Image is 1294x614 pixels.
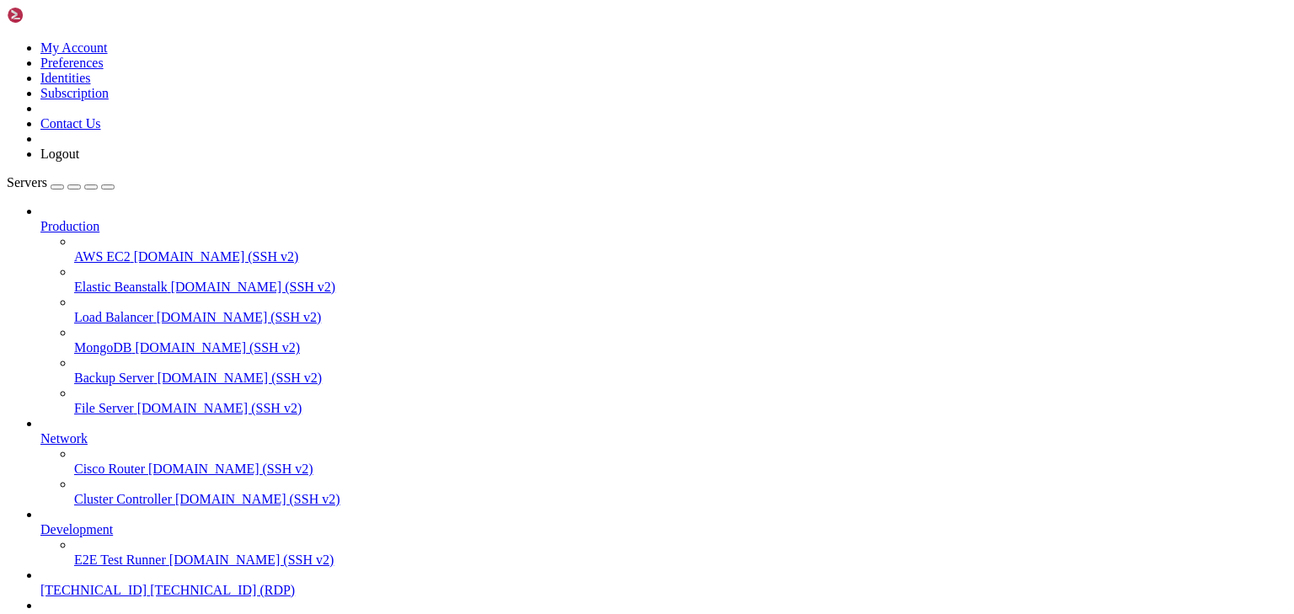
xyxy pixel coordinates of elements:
[148,462,313,476] span: [DOMAIN_NAME] (SSH v2)
[74,355,1287,386] li: Backup Server [DOMAIN_NAME] (SSH v2)
[74,249,131,264] span: AWS EC2
[171,280,336,294] span: [DOMAIN_NAME] (SSH v2)
[7,175,47,190] span: Servers
[74,340,131,355] span: MongoDB
[40,147,79,161] a: Logout
[40,219,99,233] span: Production
[40,568,1287,598] li: [TECHNICAL_ID] [TECHNICAL_ID] (RDP)
[74,401,134,415] span: File Server
[40,583,147,597] span: [TECHNICAL_ID]
[74,325,1287,355] li: MongoDB [DOMAIN_NAME] (SSH v2)
[40,522,1287,537] a: Development
[74,295,1287,325] li: Load Balancer [DOMAIN_NAME] (SSH v2)
[137,401,302,415] span: [DOMAIN_NAME] (SSH v2)
[74,401,1287,416] a: File Server [DOMAIN_NAME] (SSH v2)
[40,416,1287,507] li: Network
[40,116,101,131] a: Contact Us
[74,446,1287,477] li: Cisco Router [DOMAIN_NAME] (SSH v2)
[40,522,113,537] span: Development
[40,86,109,100] a: Subscription
[135,340,300,355] span: [DOMAIN_NAME] (SSH v2)
[74,280,168,294] span: Elastic Beanstalk
[74,492,1287,507] a: Cluster Controller [DOMAIN_NAME] (SSH v2)
[158,371,323,385] span: [DOMAIN_NAME] (SSH v2)
[175,492,340,506] span: [DOMAIN_NAME] (SSH v2)
[74,462,1287,477] a: Cisco Router [DOMAIN_NAME] (SSH v2)
[74,537,1287,568] li: E2E Test Runner [DOMAIN_NAME] (SSH v2)
[74,249,1287,264] a: AWS EC2 [DOMAIN_NAME] (SSH v2)
[169,553,334,567] span: [DOMAIN_NAME] (SSH v2)
[40,583,1287,598] a: [TECHNICAL_ID] [TECHNICAL_ID] (RDP)
[74,462,145,476] span: Cisco Router
[74,264,1287,295] li: Elastic Beanstalk [DOMAIN_NAME] (SSH v2)
[74,340,1287,355] a: MongoDB [DOMAIN_NAME] (SSH v2)
[74,386,1287,416] li: File Server [DOMAIN_NAME] (SSH v2)
[40,56,104,70] a: Preferences
[157,310,322,324] span: [DOMAIN_NAME] (SSH v2)
[40,40,108,55] a: My Account
[40,431,1287,446] a: Network
[40,204,1287,416] li: Production
[150,583,295,597] span: [TECHNICAL_ID] (RDP)
[74,280,1287,295] a: Elastic Beanstalk [DOMAIN_NAME] (SSH v2)
[40,431,88,446] span: Network
[74,553,166,567] span: E2E Test Runner
[74,310,153,324] span: Load Balancer
[40,71,91,85] a: Identities
[74,477,1287,507] li: Cluster Controller [DOMAIN_NAME] (SSH v2)
[7,175,115,190] a: Servers
[74,310,1287,325] a: Load Balancer [DOMAIN_NAME] (SSH v2)
[7,7,104,24] img: Shellngn
[74,371,1287,386] a: Backup Server [DOMAIN_NAME] (SSH v2)
[40,219,1287,234] a: Production
[74,492,172,506] span: Cluster Controller
[74,234,1287,264] li: AWS EC2 [DOMAIN_NAME] (SSH v2)
[134,249,299,264] span: [DOMAIN_NAME] (SSH v2)
[40,507,1287,568] li: Development
[74,371,154,385] span: Backup Server
[74,553,1287,568] a: E2E Test Runner [DOMAIN_NAME] (SSH v2)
